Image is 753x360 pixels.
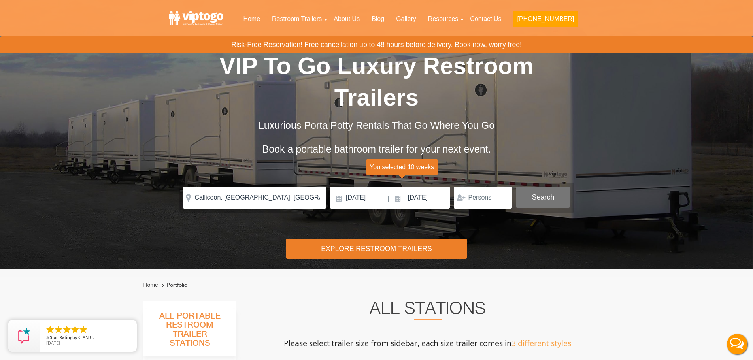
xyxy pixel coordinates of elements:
span: by [46,335,130,341]
li: Portfolio [160,281,187,290]
a: Restroom Trailers [266,10,328,28]
div: Explore Restroom Trailers [286,239,467,259]
span: KEAN U. [77,334,94,340]
button: Search [516,187,570,208]
input: Delivery [330,187,387,209]
a: Blog [366,10,390,28]
span: Book a portable bathroom trailer for your next event. [262,143,491,155]
h3: All Portable Restroom Trailer Stations [143,309,236,356]
button: [PHONE_NUMBER] [513,11,578,27]
li:  [54,325,63,334]
span: | [387,187,389,212]
img: Review Rating [16,328,32,344]
span: Luxurious Porta Potty Rentals That Go Where You Go [259,120,494,131]
a: Home [143,282,158,288]
a: Resources [422,10,464,28]
a: Home [237,10,266,28]
input: Pickup [390,187,450,209]
a: [PHONE_NUMBER] [507,10,584,32]
a: Contact Us [464,10,507,28]
a: Gallery [390,10,422,28]
p: Please select trailer size from sidebar, each size trailer comes in [247,335,608,351]
input: Where do you need your restroom? [183,187,326,209]
li:  [62,325,72,334]
span: You selected 10 weeks [366,159,438,175]
button: Live Chat [721,328,753,360]
li:  [79,325,88,334]
li:  [45,325,55,334]
span: 3 different styles [511,338,571,349]
li:  [70,325,80,334]
input: Persons [454,187,512,209]
span: [DATE] [46,340,60,346]
a: About Us [328,10,366,28]
h2: All Stations [247,301,608,320]
span: 5 [46,334,49,340]
span: Star Rating [50,334,72,340]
